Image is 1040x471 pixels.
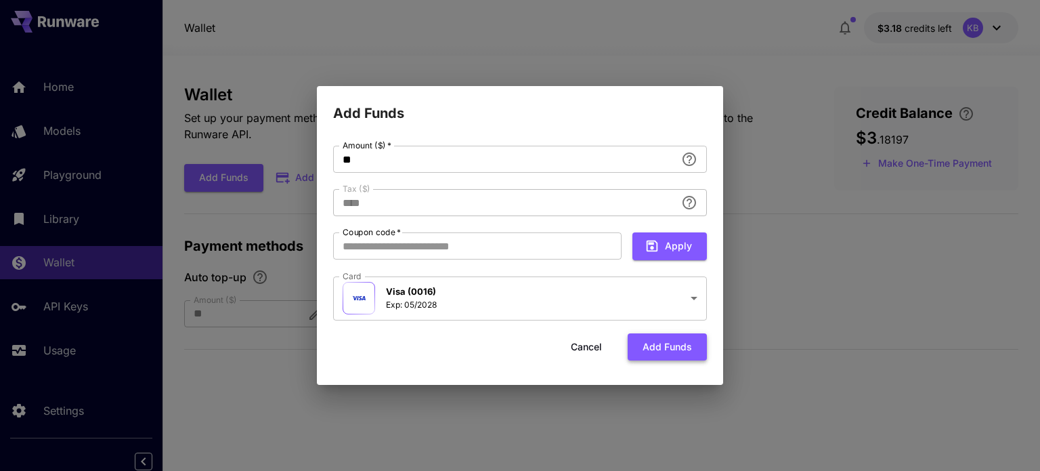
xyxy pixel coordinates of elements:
button: Apply [632,232,707,260]
label: Coupon code [343,226,401,238]
h2: Add Funds [317,86,723,124]
button: Add funds [628,333,707,361]
label: Amount ($) [343,140,391,151]
button: Cancel [556,333,617,361]
label: Tax ($) [343,183,370,194]
p: Exp: 05/2028 [386,299,437,311]
label: Card [343,270,362,282]
p: Visa (0016) [386,285,437,299]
